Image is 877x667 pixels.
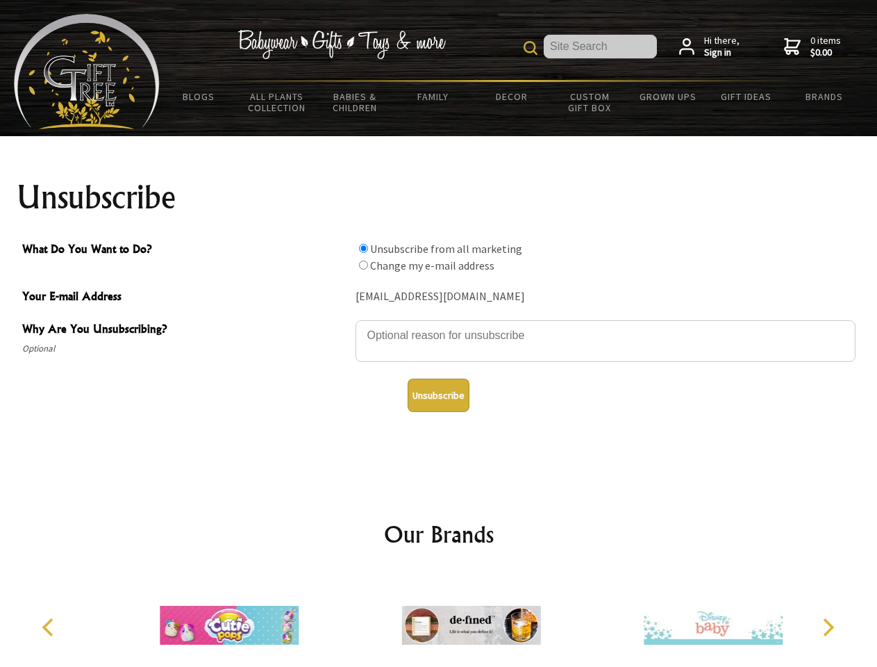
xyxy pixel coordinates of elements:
a: Family [394,82,473,111]
label: Change my e-mail address [370,258,494,272]
a: Custom Gift Box [551,82,629,122]
h1: Unsubscribe [17,181,861,214]
strong: Sign in [704,47,740,59]
h2: Our Brands [28,518,850,551]
input: What Do You Want to Do? [359,244,368,253]
span: Your E-mail Address [22,288,349,308]
span: 0 items [810,34,841,59]
a: BLOGS [160,82,238,111]
button: Next [812,612,843,643]
span: Hi there, [704,35,740,59]
a: 0 items$0.00 [784,35,841,59]
a: Grown Ups [628,82,707,111]
a: Decor [472,82,551,111]
button: Unsubscribe [408,379,469,412]
button: Previous [35,612,65,643]
a: Brands [785,82,864,111]
a: Gift Ideas [707,82,785,111]
a: Hi there,Sign in [679,35,740,59]
img: Babywear - Gifts - Toys & more [237,30,446,59]
strong: $0.00 [810,47,841,59]
img: Babyware - Gifts - Toys and more... [14,14,160,129]
textarea: Why Are You Unsubscribing? [356,320,855,362]
img: product search [524,41,537,55]
span: What Do You Want to Do? [22,240,349,261]
span: Optional [22,340,349,357]
a: Babies & Children [316,82,394,122]
a: All Plants Collection [238,82,317,122]
input: What Do You Want to Do? [359,261,368,270]
input: Site Search [544,35,657,58]
label: Unsubscribe from all marketing [370,242,522,256]
div: [EMAIL_ADDRESS][DOMAIN_NAME] [356,286,855,308]
span: Why Are You Unsubscribing? [22,320,349,340]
